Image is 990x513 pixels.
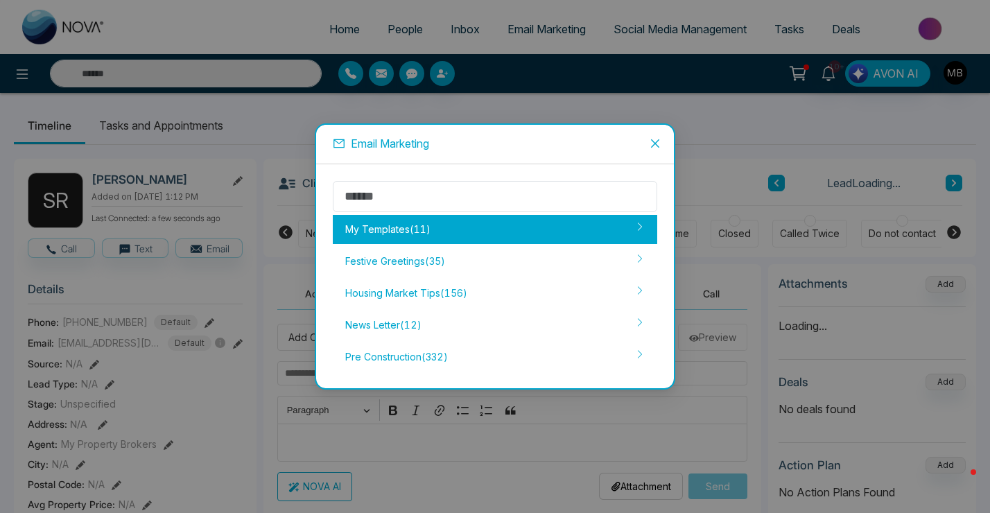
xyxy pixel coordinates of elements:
[636,125,674,162] button: Close
[943,466,976,499] iframe: Intercom live chat
[333,215,657,244] div: My Templates ( 11 )
[333,342,657,372] div: Pre Construction ( 332 )
[351,137,429,150] span: Email Marketing
[333,279,657,308] div: Housing Market Tips ( 156 )
[650,138,661,149] span: close
[333,247,657,276] div: Festive Greetings ( 35 )
[333,311,657,340] div: News Letter ( 12 )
